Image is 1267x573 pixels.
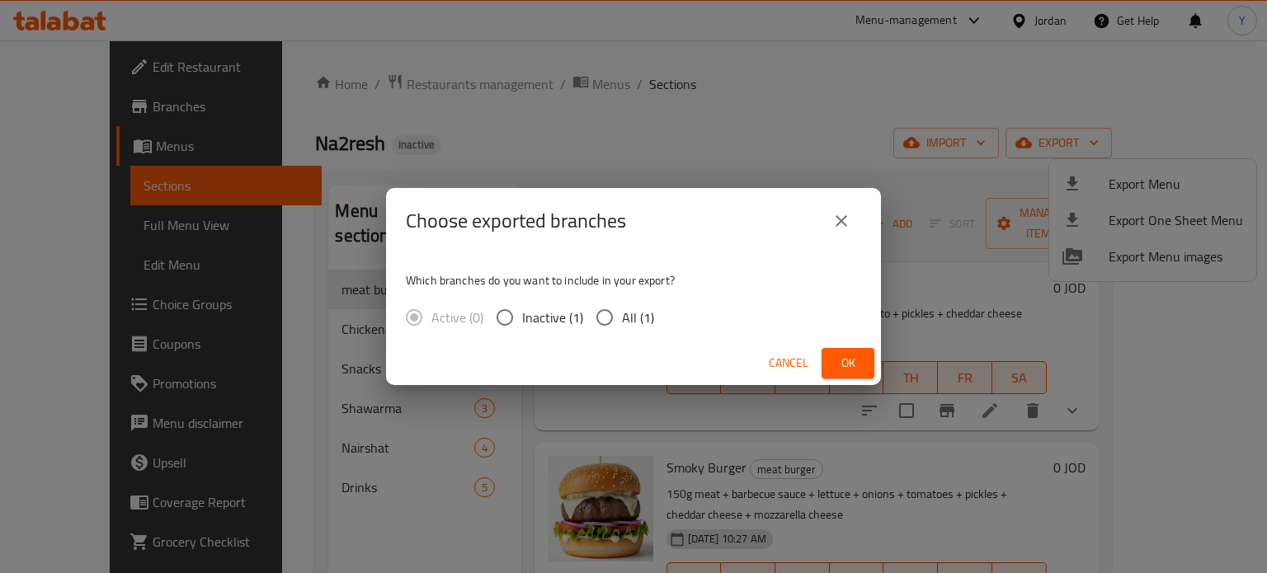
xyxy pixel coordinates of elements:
[762,348,815,378] button: Cancel
[835,353,861,373] span: Ok
[406,208,626,234] h2: Choose exported branches
[622,308,654,327] span: All (1)
[769,353,808,373] span: Cancel
[822,201,861,241] button: close
[431,308,483,327] span: Active (0)
[822,348,874,378] button: Ok
[406,272,861,289] p: Which branches do you want to include in your export?
[522,308,583,327] span: Inactive (1)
